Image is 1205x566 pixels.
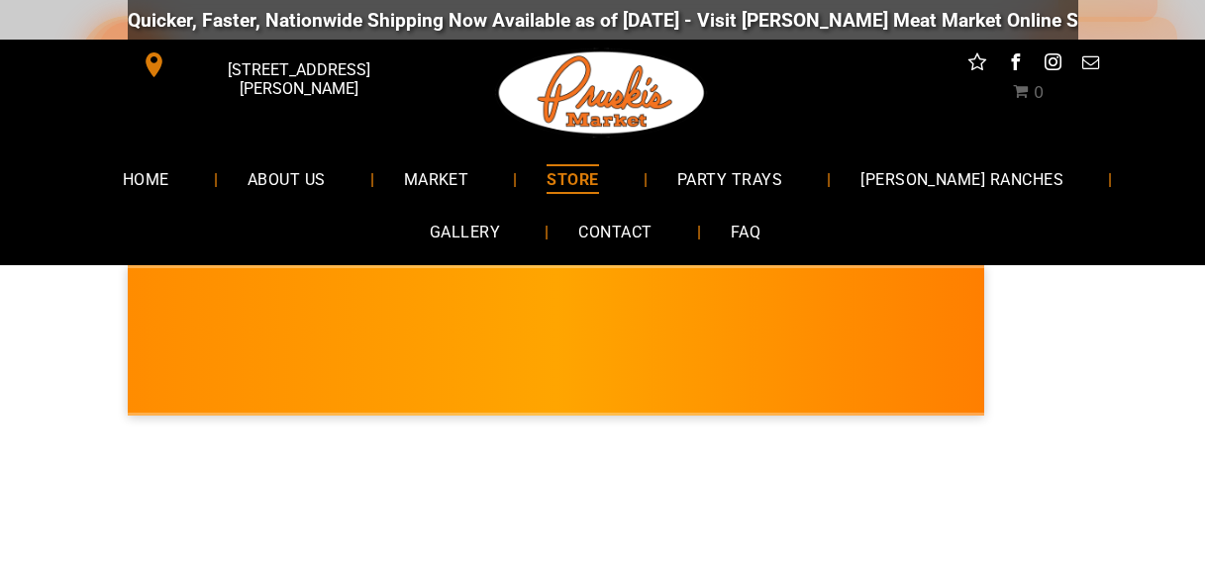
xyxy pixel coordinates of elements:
a: instagram [1040,49,1065,80]
span: 0 [1034,83,1044,102]
a: GALLERY [400,206,530,258]
a: MARKET [374,152,499,205]
a: ABOUT US [218,152,355,205]
span: [STREET_ADDRESS][PERSON_NAME] [170,50,426,108]
a: Social network [964,49,990,80]
a: email [1077,49,1103,80]
a: [STREET_ADDRESS][PERSON_NAME] [128,49,431,80]
a: facebook [1002,49,1028,80]
a: [PERSON_NAME] RANCHES [831,152,1093,205]
a: CONTACT [549,206,681,258]
img: Pruski-s+Market+HQ+Logo2-1920w.png [495,40,709,146]
a: FAQ [701,206,790,258]
a: HOME [93,152,199,205]
a: STORE [517,152,628,205]
a: PARTY TRAYS [648,152,812,205]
